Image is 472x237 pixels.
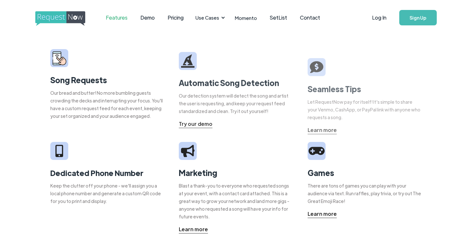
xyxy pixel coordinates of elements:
a: Pricing [161,8,190,28]
img: smarphone [52,51,66,65]
strong: Automatic Song Detection [179,78,279,88]
img: video game [309,145,325,157]
div: Our detection system will detect the song and artist the user is requesting, and keep your reques... [179,92,293,115]
a: Features [99,8,134,28]
img: requestnow logo [35,11,97,26]
div: Our bread and butter! No more bumbling guests crowding the decks and interrupting your focus. You... [50,89,165,120]
div: Blast a thank-you to everyone who requested songs at your event, with a contact card attached. Th... [179,182,293,220]
strong: Games [308,168,334,178]
a: Momento [228,8,263,27]
a: Learn more [308,210,337,218]
a: Learn more [179,225,208,233]
a: Learn more [308,126,337,134]
img: wizard hat [181,54,195,68]
img: megaphone [181,145,195,157]
strong: Dedicated Phone Number [50,168,144,178]
img: iphone [55,145,63,157]
div: Use Cases [192,8,227,28]
div: There are tons of games you can play with your audience via text. Run raffles, play trivia, or tr... [308,182,422,205]
a: SetList [263,8,294,28]
a: Contact [294,8,327,28]
div: Keep the clutter off your phone - we'll assign you a local phone number and generate a custom QR ... [50,182,165,205]
strong: Marketing [179,168,217,178]
a: Try our demo [179,120,212,128]
a: Log In [366,6,393,29]
a: home [35,11,83,24]
a: Demo [134,8,161,28]
div: Let RequestNow pay for itself! It's simple to share your Venmo, CashApp, or PayPal link with anyo... [308,98,422,121]
a: Sign Up [399,10,437,25]
div: Learn more [308,210,337,218]
strong: Song Requests [50,75,107,85]
img: tip sign [310,60,323,74]
strong: Seamless Tips [308,84,361,94]
div: Use Cases [195,14,219,21]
